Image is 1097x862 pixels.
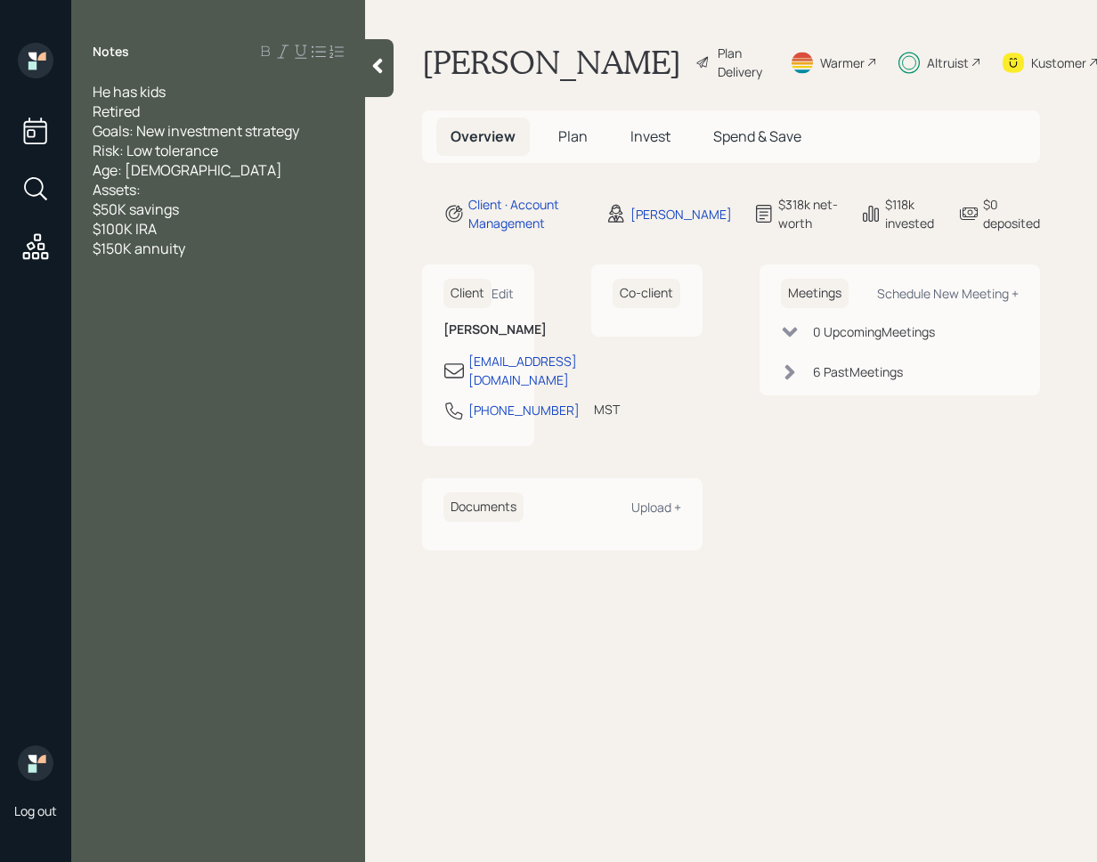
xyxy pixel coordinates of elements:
div: Plan Delivery [718,44,768,81]
h6: Co-client [613,279,680,308]
span: He has kids Retired Goals: New investment strategy Risk: Low tolerance Age: [DEMOGRAPHIC_DATA] As... [93,82,299,258]
h6: Meetings [781,279,849,308]
div: $0 deposited [983,195,1040,232]
div: [EMAIL_ADDRESS][DOMAIN_NAME] [468,352,577,389]
div: [PERSON_NAME] [630,205,732,224]
h6: Client [443,279,492,308]
div: Altruist [927,53,969,72]
div: Edit [492,285,514,302]
div: 6 Past Meeting s [813,362,903,381]
div: 0 Upcoming Meeting s [813,322,935,341]
img: retirable_logo.png [18,745,53,781]
label: Notes [93,43,129,61]
div: Warmer [820,53,865,72]
span: Overview [451,126,516,146]
span: Invest [630,126,670,146]
h1: [PERSON_NAME] [422,43,681,82]
h6: [PERSON_NAME] [443,322,513,337]
div: Kustomer [1031,53,1086,72]
div: Upload + [631,499,681,516]
h6: Documents [443,492,524,522]
span: Spend & Save [713,126,801,146]
div: $318k net-worth [778,195,839,232]
div: $118k invested [885,195,937,232]
span: Plan [558,126,588,146]
div: Schedule New Meeting + [877,285,1019,302]
div: [PHONE_NUMBER] [468,401,580,419]
div: Log out [14,802,57,819]
div: Client · Account Management [468,195,584,232]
